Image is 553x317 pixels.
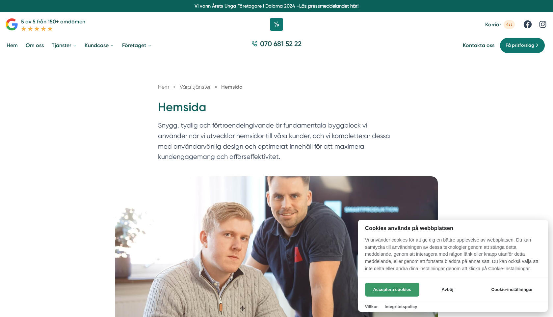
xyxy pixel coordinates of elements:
h2: Cookies används på webbplatsen [358,225,548,231]
button: Acceptera cookies [365,283,419,297]
button: Cookie-inställningar [483,283,541,297]
a: Villkor [365,304,378,309]
a: Integritetspolicy [384,304,417,309]
p: Vi använder cookies för att ge dig en bättre upplevelse av webbplatsen. Du kan samtycka till anvä... [358,237,548,277]
button: Avböj [421,283,474,297]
